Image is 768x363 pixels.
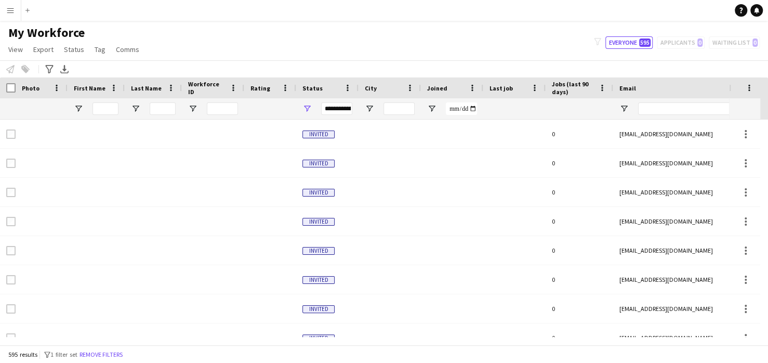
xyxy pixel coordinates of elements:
[188,104,197,113] button: Open Filter Menu
[383,102,415,115] input: City Filter Input
[302,131,335,138] span: Invited
[365,104,374,113] button: Open Filter Menu
[95,45,105,54] span: Tag
[4,43,27,56] a: View
[6,217,16,226] input: Row Selection is disabled for this row (unchecked)
[131,104,140,113] button: Open Filter Menu
[619,104,629,113] button: Open Filter Menu
[302,276,335,284] span: Invited
[546,207,613,236] div: 0
[90,43,110,56] a: Tag
[546,236,613,265] div: 0
[546,294,613,323] div: 0
[22,84,39,92] span: Photo
[92,102,118,115] input: First Name Filter Input
[427,84,447,92] span: Joined
[302,189,335,197] span: Invited
[150,102,176,115] input: Last Name Filter Input
[6,129,16,139] input: Row Selection is disabled for this row (unchecked)
[427,104,436,113] button: Open Filter Menu
[302,84,323,92] span: Status
[250,84,270,92] span: Rating
[8,25,85,41] span: My Workforce
[546,149,613,177] div: 0
[6,188,16,197] input: Row Selection is disabled for this row (unchecked)
[8,45,23,54] span: View
[207,102,238,115] input: Workforce ID Filter Input
[546,120,613,148] div: 0
[29,43,58,56] a: Export
[131,84,162,92] span: Last Name
[302,218,335,226] span: Invited
[64,45,84,54] span: Status
[74,84,105,92] span: First Name
[50,351,77,358] span: 1 filter set
[77,349,125,360] button: Remove filters
[116,45,139,54] span: Comms
[188,80,226,96] span: Workforce ID
[6,304,16,314] input: Row Selection is disabled for this row (unchecked)
[302,160,335,167] span: Invited
[546,178,613,206] div: 0
[302,305,335,313] span: Invited
[74,104,83,113] button: Open Filter Menu
[619,84,636,92] span: Email
[546,323,613,352] div: 0
[302,334,335,342] span: Invited
[60,43,88,56] a: Status
[6,159,16,168] input: Row Selection is disabled for this row (unchecked)
[365,84,377,92] span: City
[43,63,56,75] app-action-btn: Advanced filters
[489,84,513,92] span: Last job
[6,246,16,255] input: Row Selection is disabled for this row (unchecked)
[33,45,54,54] span: Export
[302,247,335,255] span: Invited
[6,275,16,284] input: Row Selection is disabled for this row (unchecked)
[58,63,71,75] app-action-btn: Export XLSX
[446,102,477,115] input: Joined Filter Input
[639,38,651,47] span: 595
[112,43,143,56] a: Comms
[302,104,312,113] button: Open Filter Menu
[546,265,613,294] div: 0
[6,333,16,343] input: Row Selection is disabled for this row (unchecked)
[552,80,594,96] span: Jobs (last 90 days)
[605,36,653,49] button: Everyone595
